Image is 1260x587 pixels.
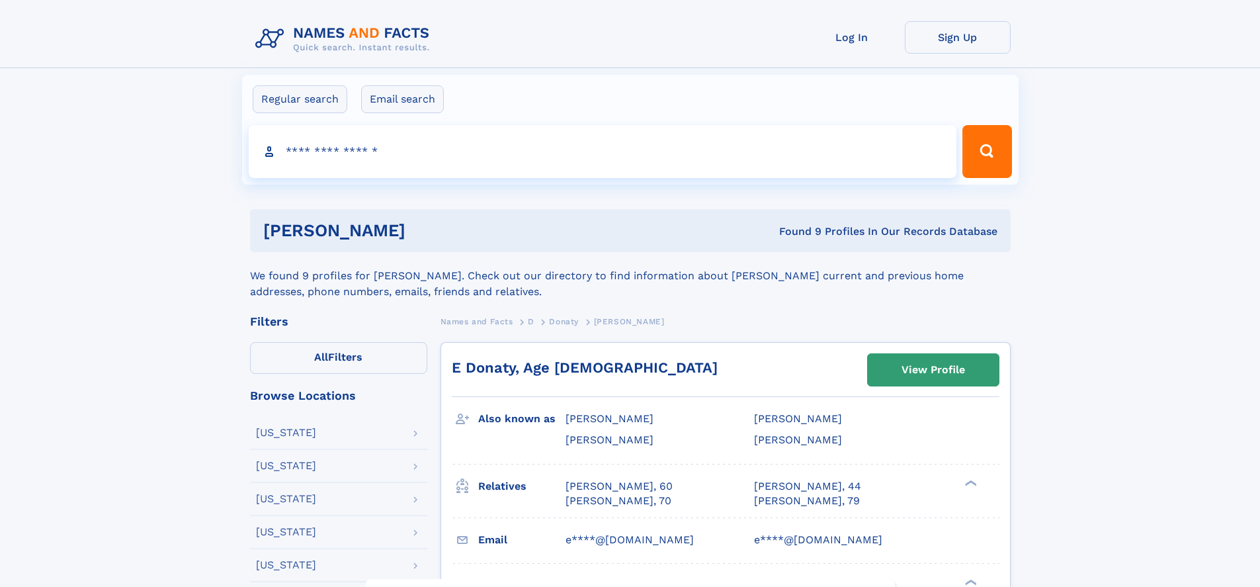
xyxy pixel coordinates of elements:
[868,354,999,386] a: View Profile
[249,125,957,178] input: search input
[902,355,965,385] div: View Profile
[549,313,579,330] a: Donaty
[256,494,316,504] div: [US_STATE]
[478,475,566,498] h3: Relatives
[478,408,566,430] h3: Also known as
[250,316,427,328] div: Filters
[754,479,861,494] a: [PERSON_NAME], 44
[263,222,593,239] h1: [PERSON_NAME]
[594,317,665,326] span: [PERSON_NAME]
[256,560,316,570] div: [US_STATE]
[754,412,842,425] span: [PERSON_NAME]
[452,359,718,376] a: E Donaty, Age [DEMOGRAPHIC_DATA]
[528,317,534,326] span: D
[754,433,842,446] span: [PERSON_NAME]
[361,85,444,113] label: Email search
[256,428,316,438] div: [US_STATE]
[478,529,566,551] h3: Email
[962,578,978,586] div: ❯
[441,313,513,330] a: Names and Facts
[528,313,534,330] a: D
[549,317,579,326] span: Donaty
[962,478,978,487] div: ❯
[905,21,1011,54] a: Sign Up
[250,252,1011,300] div: We found 9 profiles for [PERSON_NAME]. Check out our directory to find information about [PERSON_...
[754,494,860,508] a: [PERSON_NAME], 79
[592,224,997,239] div: Found 9 Profiles In Our Records Database
[250,21,441,57] img: Logo Names and Facts
[314,351,328,363] span: All
[250,342,427,374] label: Filters
[250,390,427,402] div: Browse Locations
[799,21,905,54] a: Log In
[566,412,653,425] span: [PERSON_NAME]
[253,85,347,113] label: Regular search
[256,461,316,471] div: [US_STATE]
[256,527,316,537] div: [US_STATE]
[962,125,1011,178] button: Search Button
[566,479,673,494] a: [PERSON_NAME], 60
[566,494,671,508] a: [PERSON_NAME], 70
[566,433,653,446] span: [PERSON_NAME]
